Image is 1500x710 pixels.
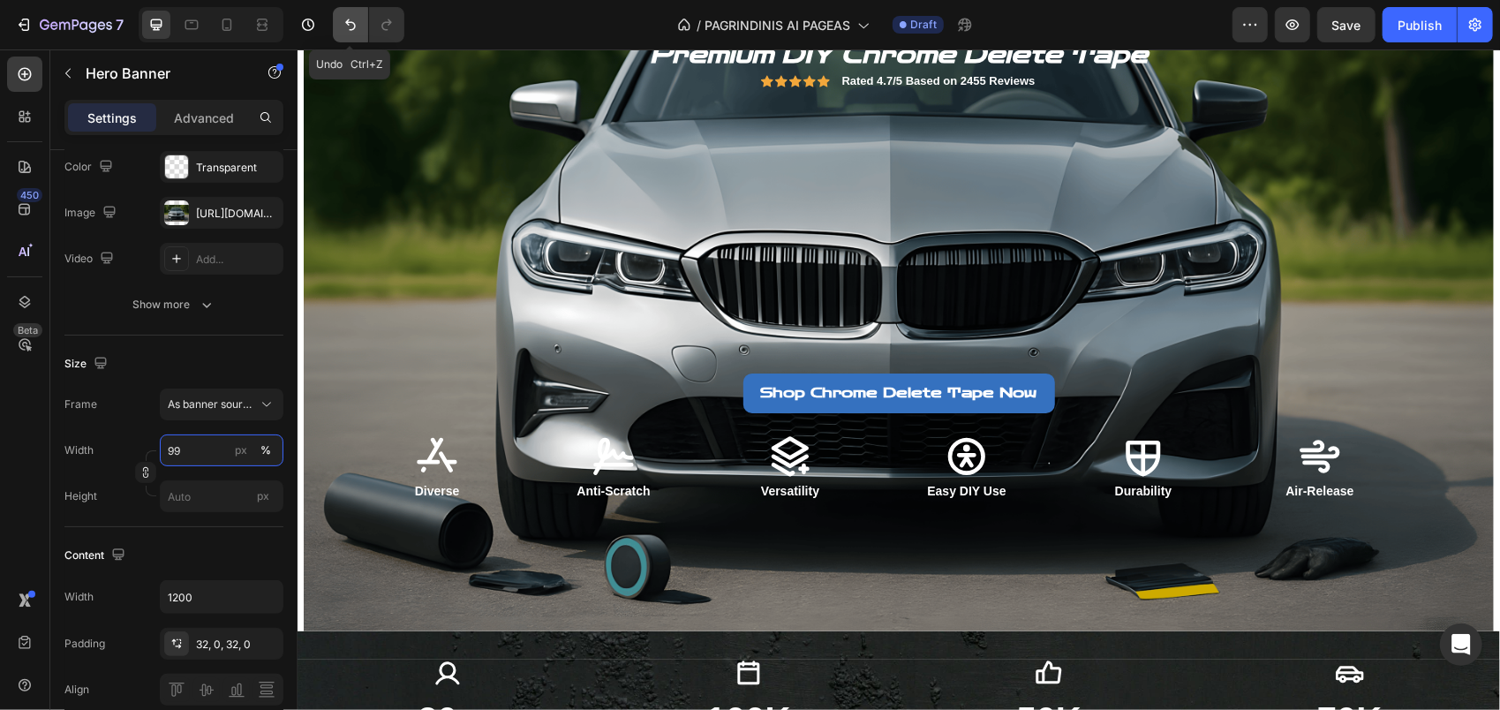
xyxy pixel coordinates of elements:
[1332,18,1361,33] span: Save
[1317,7,1376,42] button: Save
[64,488,97,504] label: Height
[298,49,1500,710] iframe: Design area
[120,651,180,690] span: 20+
[133,296,215,313] div: Show more
[720,651,784,690] span: 50K
[64,636,105,652] div: Padding
[13,323,42,337] div: Beta
[17,188,42,202] div: 450
[251,431,381,453] p: Anti-Scratch
[64,442,94,458] label: Width
[161,581,283,613] input: Auto
[1020,651,1084,690] span: 70K
[910,17,937,33] span: Draft
[333,7,404,42] div: Undo/Redo
[7,7,132,42] button: 7
[160,434,283,466] input: px%
[168,397,254,412] span: As banner source
[174,109,234,127] p: Advanced
[230,440,252,461] button: %
[64,397,97,412] label: Frame
[74,431,205,453] p: Diverse
[64,352,111,376] div: Size
[64,682,89,698] div: Align
[409,651,494,690] span: 100K
[64,155,117,179] div: Color
[1383,7,1457,42] button: Publish
[446,324,758,364] a: Shop Chrome Delete Tape Now
[1398,16,1442,34] div: Publish
[957,431,1088,453] p: Air-Release
[257,489,269,502] span: px
[1440,623,1482,666] div: Open Intercom Messenger
[196,206,279,222] div: [URL][DOMAIN_NAME]
[64,247,117,271] div: Video
[116,14,124,35] p: 7
[160,480,283,512] input: px
[427,431,558,453] p: Versatility
[196,637,279,653] div: 32, 0, 32, 0
[464,331,740,357] p: Shop Chrome Delete Tape Now
[780,431,911,453] p: Durability
[160,389,283,420] button: As banner source
[604,431,735,453] p: Easy DIY Use
[64,289,283,321] button: Show more
[87,109,137,127] p: Settings
[697,16,701,34] span: /
[86,63,236,84] p: Hero Banner
[196,160,279,176] div: Transparent
[196,252,279,268] div: Add...
[64,201,120,225] div: Image
[64,589,94,605] div: Width
[705,16,850,34] span: PAGRINDINIS AI PAGEAS
[255,440,276,461] button: px
[235,442,247,458] div: px
[260,442,271,458] div: %
[64,544,129,568] div: Content
[545,25,738,38] strong: Rated 4.7/5 Based on 2455 Reviews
